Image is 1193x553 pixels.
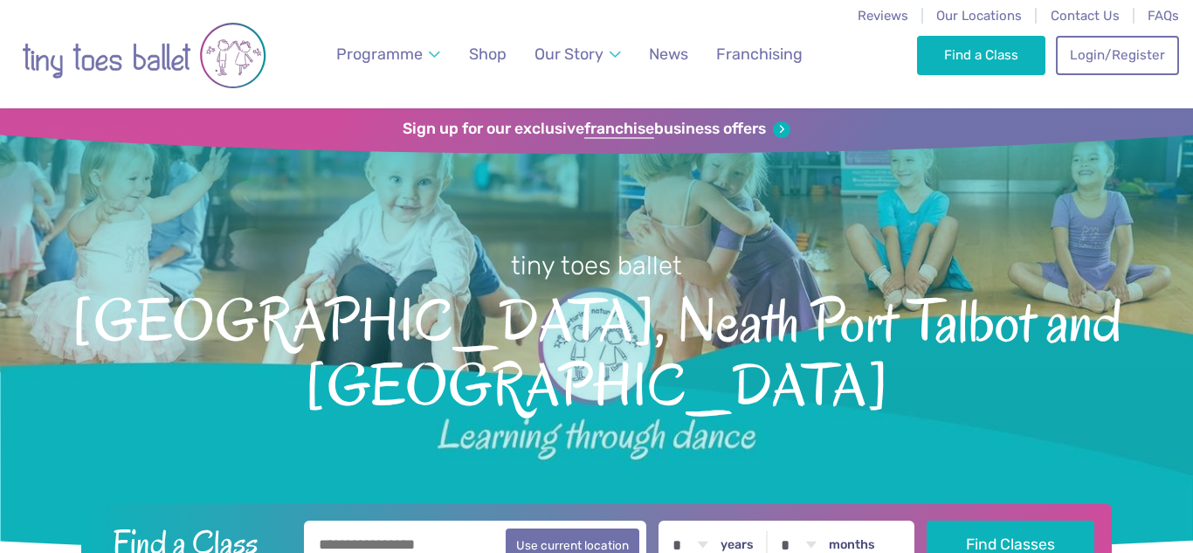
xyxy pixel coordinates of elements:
[829,537,875,553] label: months
[721,537,754,553] label: years
[511,251,682,280] small: tiny toes ballet
[1051,8,1120,24] a: Contact Us
[461,35,514,74] a: Shop
[649,45,688,63] span: News
[641,35,696,74] a: News
[1056,36,1178,74] a: Login/Register
[22,11,266,100] img: tiny toes ballet
[716,45,803,63] span: Franchising
[858,8,908,24] a: Reviews
[917,36,1045,74] a: Find a Class
[336,45,423,63] span: Programme
[328,35,449,74] a: Programme
[403,120,790,139] a: Sign up for our exclusivefranchisebusiness offers
[534,45,603,63] span: Our Story
[1148,8,1179,24] a: FAQs
[31,283,1162,418] span: [GEOGRAPHIC_DATA], Neath Port Talbot and [GEOGRAPHIC_DATA]
[584,120,654,139] strong: franchise
[527,35,630,74] a: Our Story
[936,8,1022,24] a: Our Locations
[708,35,810,74] a: Franchising
[469,45,507,63] span: Shop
